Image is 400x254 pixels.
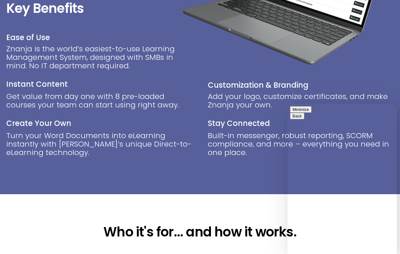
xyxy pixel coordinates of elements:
div: Znanja is the world’s easiest-to-use Learning Management System, designed with SMBs in mind. No I... [6,44,192,79]
h2: Who it's for... and how it works. [6,225,394,239]
h2: Instant Content [6,79,192,89]
div: Built-in messenger, robust reporting, SCORM compliance, and more – everything you need in one place. [208,131,394,157]
p: Ease of Use [6,34,192,41]
h2: Key Benefits [6,2,192,15]
h2: Stay Connected [208,118,394,128]
h2: Create Your Own [6,118,192,128]
p: Customization & Branding [208,81,394,89]
iframe: chat widget [287,104,397,254]
p: Get value from day one with 8 pre-loaded courses your team can start using right away. [6,92,192,109]
p: Turn your Word Documents into eLearning instantly with [PERSON_NAME]’s unique Direct-to-eLearning... [6,131,192,157]
div: Add your logo, customize certificates, and make Znanja your own. [208,92,394,118]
